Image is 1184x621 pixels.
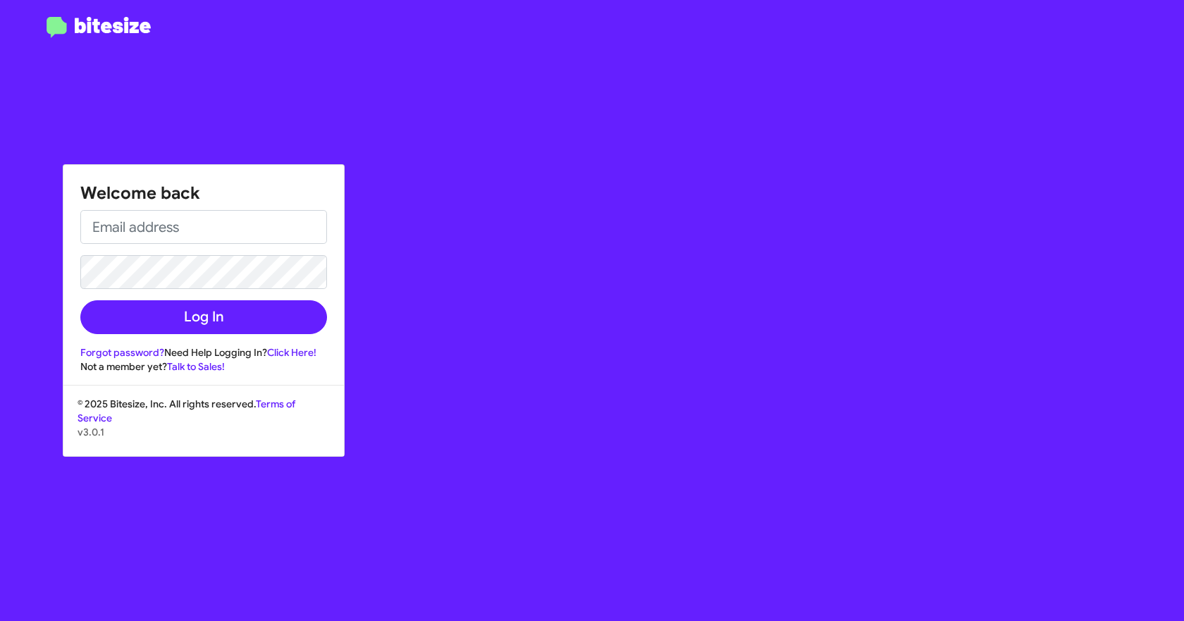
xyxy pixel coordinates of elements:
div: © 2025 Bitesize, Inc. All rights reserved. [63,397,344,456]
a: Talk to Sales! [167,360,225,373]
div: Need Help Logging In? [80,345,327,359]
h1: Welcome back [80,182,327,204]
button: Log In [80,300,327,334]
keeper-lock: Open Keeper Popup [298,219,315,235]
div: Not a member yet? [80,359,327,374]
input: Email address [80,210,327,244]
a: Click Here! [267,346,316,359]
a: Forgot password? [80,346,164,359]
p: v3.0.1 [78,425,330,439]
